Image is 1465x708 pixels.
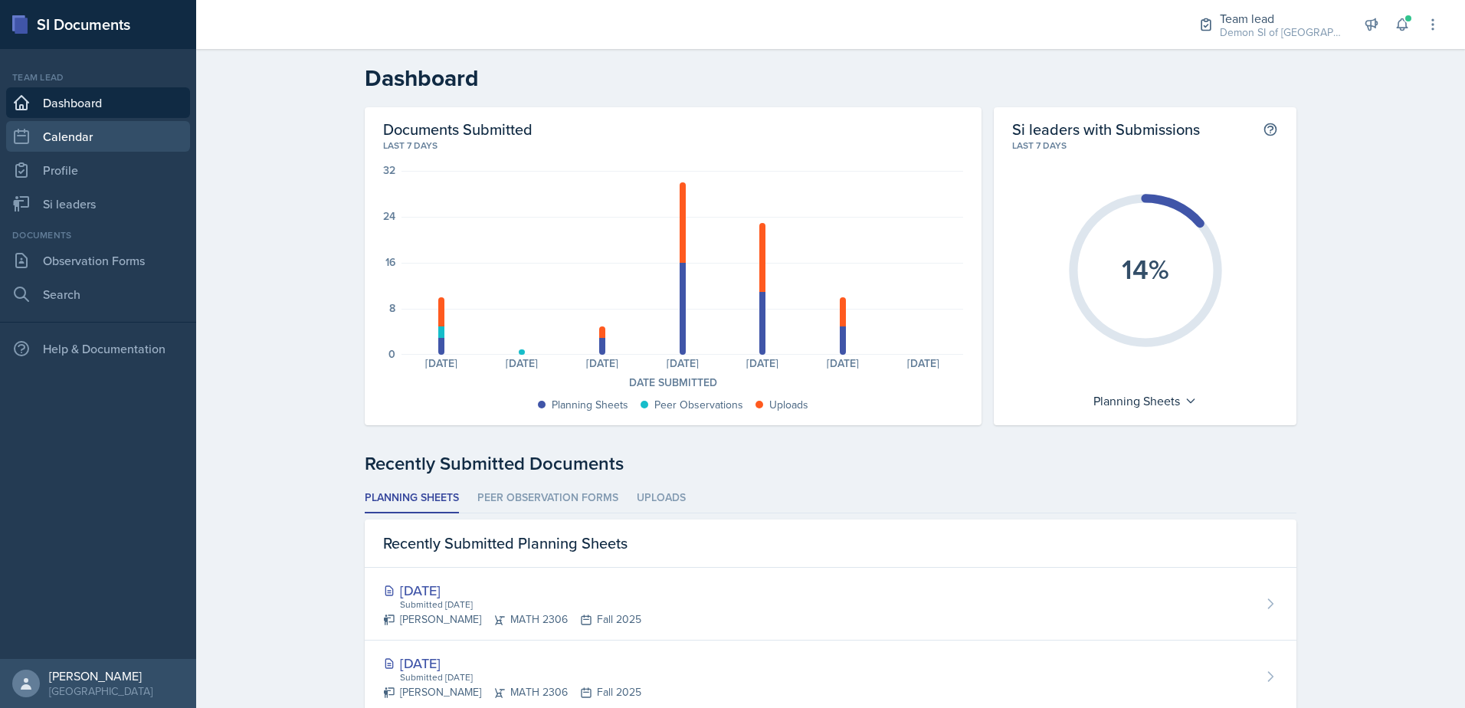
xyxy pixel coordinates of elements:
[365,483,459,513] li: Planning Sheets
[383,580,641,601] div: [DATE]
[642,358,723,369] div: [DATE]
[385,257,395,267] div: 16
[388,349,395,359] div: 0
[723,358,803,369] div: [DATE]
[482,358,562,369] div: [DATE]
[398,598,641,611] div: Submitted [DATE]
[365,568,1296,641] a: [DATE] Submitted [DATE] [PERSON_NAME]MATH 2306Fall 2025
[1220,9,1342,28] div: Team lead
[552,397,628,413] div: Planning Sheets
[6,228,190,242] div: Documents
[477,483,618,513] li: Peer Observation Forms
[365,64,1296,92] h2: Dashboard
[1012,139,1278,152] div: Last 7 days
[883,358,964,369] div: [DATE]
[1086,388,1204,413] div: Planning Sheets
[398,670,641,684] div: Submitted [DATE]
[383,611,641,628] div: [PERSON_NAME] MATH 2306 Fall 2025
[383,165,395,175] div: 32
[1012,120,1200,139] h2: Si leaders with Submissions
[6,70,190,84] div: Team lead
[383,653,641,674] div: [DATE]
[365,520,1296,568] div: Recently Submitted Planning Sheets
[383,684,641,700] div: [PERSON_NAME] MATH 2306 Fall 2025
[6,155,190,185] a: Profile
[6,333,190,364] div: Help & Documentation
[6,245,190,276] a: Observation Forms
[401,358,482,369] div: [DATE]
[365,450,1296,477] div: Recently Submitted Documents
[562,358,643,369] div: [DATE]
[389,303,395,313] div: 8
[1220,25,1342,41] div: Demon SI of [GEOGRAPHIC_DATA] / Fall 2025
[769,397,808,413] div: Uploads
[383,375,963,391] div: Date Submitted
[49,668,152,683] div: [PERSON_NAME]
[637,483,686,513] li: Uploads
[654,397,743,413] div: Peer Observations
[383,139,963,152] div: Last 7 days
[6,188,190,219] a: Si leaders
[383,120,963,139] h2: Documents Submitted
[6,121,190,152] a: Calendar
[6,87,190,118] a: Dashboard
[1122,249,1169,289] text: 14%
[6,279,190,310] a: Search
[803,358,883,369] div: [DATE]
[383,211,395,221] div: 24
[49,683,152,699] div: [GEOGRAPHIC_DATA]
